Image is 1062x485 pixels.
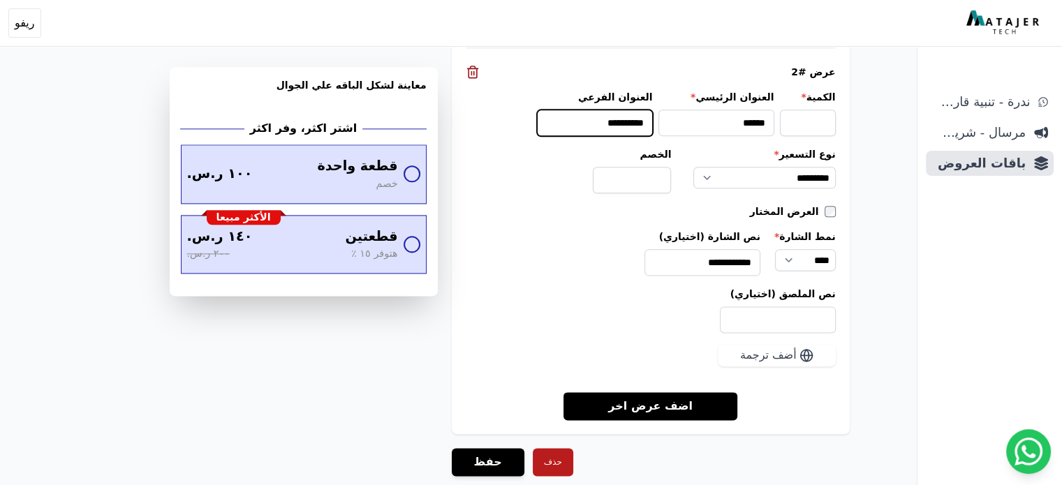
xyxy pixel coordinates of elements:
[593,147,671,161] label: الخصم
[250,120,357,137] h2: اشتر اكثر، وفر اكثر
[317,156,397,177] span: قطعة واحدة
[466,65,836,79] div: عرض #2
[750,204,825,218] label: العرض المختار
[376,177,398,192] span: خصم
[187,227,253,247] span: ١٤٠ ر.س.
[644,230,760,244] label: نص الشارة (اختياري)
[537,90,653,104] label: العنوان الفرعي
[966,10,1042,36] img: MatajerTech Logo
[931,154,1026,173] span: باقات العروض
[693,147,835,161] label: نوع التسعير
[931,92,1030,112] span: ندرة - تنبية قارب علي النفاذ
[533,448,573,476] button: حذف
[207,210,281,225] div: الأكثر مبيعا
[563,391,737,420] a: اضف عرض اخر
[345,227,397,247] span: قطعتين
[8,8,41,38] button: ريفو
[187,164,253,184] span: ١٠٠ ر.س.
[187,246,230,262] span: ٢٠٠ ر.س.
[931,123,1026,142] span: مرسال - شريط دعاية
[740,347,797,364] span: أضف ترجمة
[351,246,398,262] span: هتوفر ١٥ ٪
[780,90,836,104] label: الكمية
[718,344,836,366] button: أضف ترجمة
[466,287,836,301] label: نص الملصق (اختياري)
[181,78,427,109] h3: معاينة لشكل الباقه علي الجوال
[452,448,524,476] button: حفظ
[15,15,35,31] span: ريفو
[658,90,774,104] label: العنوان الرئيسي
[774,230,836,244] label: نمط الشارة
